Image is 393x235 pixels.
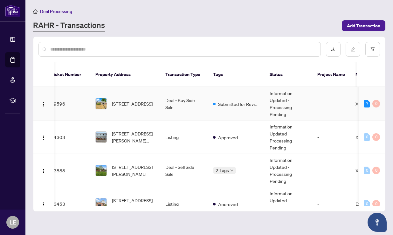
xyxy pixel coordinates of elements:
button: edit [346,42,360,57]
span: 2 Tags [216,167,229,174]
span: Submitted for Review [218,100,259,107]
span: LE [10,218,16,227]
span: Add Transaction [347,21,380,31]
th: Tags [208,62,265,87]
th: Property Address [90,62,160,87]
th: MLS # [350,62,389,87]
span: [STREET_ADDRESS] [112,100,153,107]
span: X12319543 [355,134,381,140]
th: Project Name [312,62,350,87]
span: [STREET_ADDRESS][PERSON_NAME] [112,163,155,177]
img: thumbnail-img [96,165,107,176]
span: down [230,169,233,172]
button: Add Transaction [342,20,385,31]
img: thumbnail-img [96,98,107,109]
td: Deal - Sell Side Sale [160,154,208,187]
th: Ticket Number [46,62,90,87]
td: Information Updated - Processing Pending [265,154,312,187]
div: 0 [372,100,380,107]
td: Information Updated - Processing Pending [265,121,312,154]
td: - [312,121,350,154]
button: Logo [38,199,49,209]
td: 49596 [46,87,90,121]
div: 0 [372,133,380,141]
img: thumbnail-img [96,132,107,142]
button: filter [365,42,380,57]
span: edit [351,47,355,52]
th: Transaction Type [160,62,208,87]
span: Deal Processing [40,9,72,14]
span: E12278773 [355,201,381,207]
img: logo [5,5,20,17]
th: Status [265,62,312,87]
td: Information Updated - Processing Pending [265,87,312,121]
td: - [312,187,350,221]
span: X12340563 [355,101,381,107]
td: Listing [160,121,208,154]
span: Approved [218,134,238,141]
div: 7 [364,100,370,107]
button: Logo [38,132,49,142]
div: 0 [364,200,370,208]
td: Information Updated - Processing Pending [265,187,312,221]
span: [STREET_ADDRESS][PERSON_NAME][PERSON_NAME] [112,130,155,144]
button: Logo [38,165,49,176]
img: Logo [41,102,46,107]
span: Approved [218,201,238,208]
span: home [33,9,38,14]
td: 43453 [46,187,90,221]
td: - [312,154,350,187]
div: 0 [372,200,380,208]
td: - [312,87,350,121]
span: [STREET_ADDRESS][PERSON_NAME] [112,197,155,211]
span: filter [370,47,375,52]
img: thumbnail-img [96,198,107,209]
td: 43888 [46,154,90,187]
button: Open asap [368,213,387,232]
img: Logo [41,169,46,174]
td: Deal - Buy Side Sale [160,87,208,121]
img: Logo [41,135,46,140]
button: Logo [38,99,49,109]
td: Listing [160,187,208,221]
button: download [326,42,341,57]
img: Logo [41,202,46,207]
td: 44303 [46,121,90,154]
div: 0 [364,167,370,174]
span: download [331,47,335,52]
div: 0 [364,133,370,141]
a: RAHR - Transactions [33,20,105,31]
span: X12273973 [355,168,381,173]
div: 0 [372,167,380,174]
